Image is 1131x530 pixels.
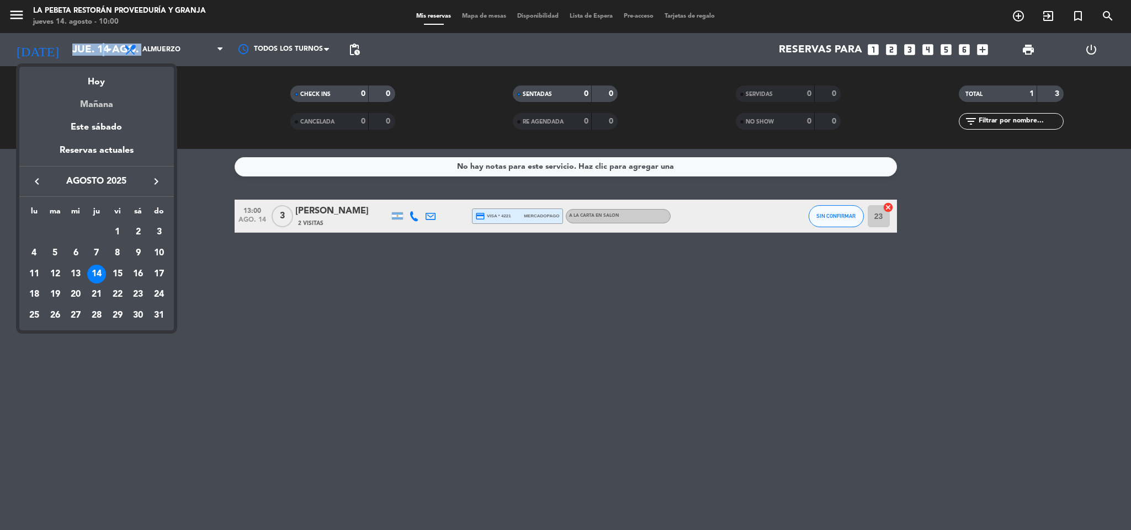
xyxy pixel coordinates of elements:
td: 8 de agosto de 2025 [107,243,128,264]
div: 15 [108,265,127,283]
td: 13 de agosto de 2025 [65,264,86,285]
td: 31 de agosto de 2025 [148,305,169,326]
td: 25 de agosto de 2025 [24,305,45,326]
div: 22 [108,286,127,304]
th: viernes [107,205,128,222]
div: 30 [129,306,147,325]
div: 31 [150,306,168,325]
td: 23 de agosto de 2025 [128,285,149,306]
td: 4 de agosto de 2025 [24,243,45,264]
td: 1 de agosto de 2025 [107,222,128,243]
div: 14 [87,265,106,283]
div: Este sábado [19,112,174,143]
div: 8 [108,244,127,263]
td: AGO. [24,222,107,243]
div: 17 [150,265,168,283]
div: 23 [129,286,147,304]
td: 19 de agosto de 2025 [45,285,66,306]
div: Hoy [19,67,174,89]
td: 26 de agosto de 2025 [45,305,66,326]
th: martes [45,205,66,222]
div: 21 [87,286,106,304]
td: 16 de agosto de 2025 [128,264,149,285]
div: 29 [108,306,127,325]
div: 26 [46,306,65,325]
td: 21 de agosto de 2025 [86,285,107,306]
th: domingo [148,205,169,222]
div: 10 [150,244,168,263]
div: Reservas actuales [19,143,174,166]
td: 11 de agosto de 2025 [24,264,45,285]
td: 27 de agosto de 2025 [65,305,86,326]
td: 28 de agosto de 2025 [86,305,107,326]
div: 4 [25,244,44,263]
td: 5 de agosto de 2025 [45,243,66,264]
td: 2 de agosto de 2025 [128,222,149,243]
div: 25 [25,306,44,325]
th: miércoles [65,205,86,222]
th: sábado [128,205,149,222]
td: 12 de agosto de 2025 [45,264,66,285]
div: 6 [66,244,85,263]
div: 18 [25,286,44,304]
div: 27 [66,306,85,325]
button: keyboard_arrow_left [27,174,47,189]
td: 6 de agosto de 2025 [65,243,86,264]
div: 16 [129,265,147,283]
td: 20 de agosto de 2025 [65,285,86,306]
td: 30 de agosto de 2025 [128,305,149,326]
div: 3 [150,223,168,242]
td: 22 de agosto de 2025 [107,285,128,306]
div: 1 [108,223,127,242]
div: 5 [46,244,65,263]
div: 20 [66,286,85,304]
td: 15 de agosto de 2025 [107,264,128,285]
td: 24 de agosto de 2025 [148,285,169,306]
th: lunes [24,205,45,222]
th: jueves [86,205,107,222]
div: 19 [46,286,65,304]
td: 3 de agosto de 2025 [148,222,169,243]
td: 17 de agosto de 2025 [148,264,169,285]
div: 2 [129,223,147,242]
td: 14 de agosto de 2025 [86,264,107,285]
span: agosto 2025 [47,174,146,189]
div: Mañana [19,89,174,112]
td: 9 de agosto de 2025 [128,243,149,264]
div: 12 [46,265,65,283]
div: 24 [150,286,168,304]
button: keyboard_arrow_right [146,174,166,189]
div: 7 [87,244,106,263]
td: 29 de agosto de 2025 [107,305,128,326]
div: 13 [66,265,85,283]
i: keyboard_arrow_right [150,175,163,188]
td: 18 de agosto de 2025 [24,285,45,306]
div: 11 [25,265,44,283]
td: 7 de agosto de 2025 [86,243,107,264]
div: 9 [129,244,147,263]
td: 10 de agosto de 2025 [148,243,169,264]
i: keyboard_arrow_left [30,175,44,188]
div: 28 [87,306,106,325]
